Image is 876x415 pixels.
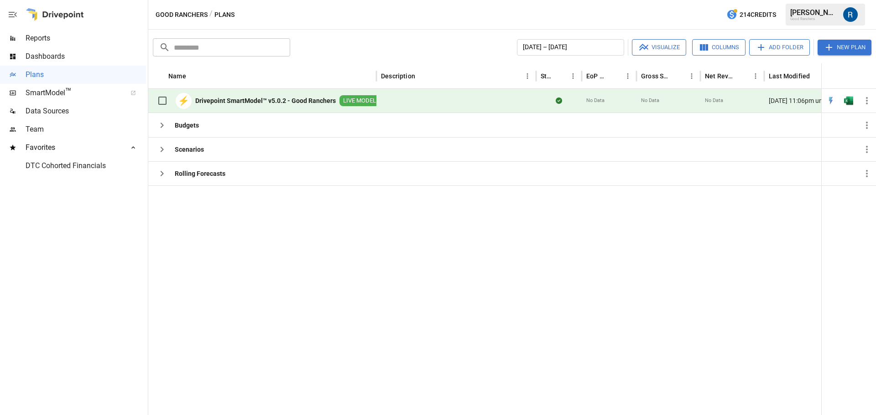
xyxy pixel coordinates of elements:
[176,93,192,109] div: ⚡
[187,70,200,82] button: Sort
[844,96,853,105] div: Open in Excel
[826,96,835,105] img: quick-edit-flash.b8aec18c.svg
[209,9,213,20] div: /
[673,70,685,82] button: Sort
[556,96,562,105] div: Sync complete
[705,97,723,104] span: No Data
[586,97,605,104] span: No Data
[26,142,120,153] span: Favorites
[838,2,863,27] button: Roman Romero
[541,72,553,80] div: Status
[521,70,534,82] button: Description column menu
[621,70,634,82] button: EoP Cash column menu
[723,6,780,23] button: 214Credits
[843,7,858,22] img: Roman Romero
[818,40,871,55] button: New Plan
[790,17,838,21] div: Good Ranchers
[26,87,120,98] span: SmartModel
[826,96,835,105] div: Open in Quick Edit
[740,9,776,20] span: 214 Credits
[156,9,208,20] button: Good Ranchers
[863,70,876,82] button: Sort
[26,106,146,117] span: Data Sources
[641,97,659,104] span: No Data
[685,70,698,82] button: Gross Sales column menu
[26,124,146,135] span: Team
[175,169,225,178] b: Rolling Forecasts
[749,39,810,56] button: Add Folder
[381,72,415,80] div: Description
[554,70,567,82] button: Sort
[769,72,810,80] div: Last Modified
[586,72,608,80] div: EoP Cash
[26,51,146,62] span: Dashboards
[517,39,624,56] button: [DATE] – [DATE]
[749,70,762,82] button: Net Revenue column menu
[65,86,72,97] span: ™
[736,70,749,82] button: Sort
[844,96,853,105] img: g5qfjXmAAAAABJRU5ErkJggg==
[705,72,735,80] div: Net Revenue
[641,72,672,80] div: Gross Sales
[175,145,204,154] b: Scenarios
[692,39,746,56] button: Columns
[811,70,824,82] button: Sort
[416,70,429,82] button: Sort
[790,8,838,17] div: [PERSON_NAME]
[567,70,579,82] button: Status column menu
[609,70,621,82] button: Sort
[175,121,199,130] b: Budgets
[26,160,146,171] span: DTC Cohorted Financials
[195,96,336,105] b: Drivepoint SmartModel™ v5.0.2 - Good Ranchers
[26,33,146,44] span: Reports
[632,39,686,56] button: Visualize
[168,72,186,80] div: Name
[26,69,146,80] span: Plans
[339,97,380,105] span: LIVE MODEL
